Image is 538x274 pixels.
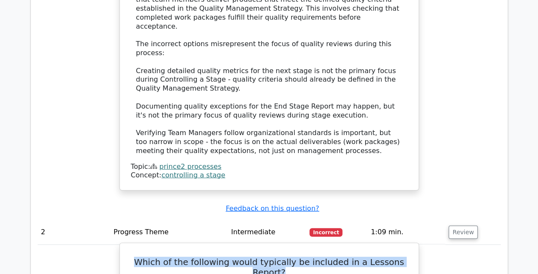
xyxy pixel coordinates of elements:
[131,162,407,171] div: Topic:
[309,228,342,237] span: Incorrect
[110,220,228,245] td: Progress Theme
[38,220,110,245] td: 2
[228,220,306,245] td: Intermediate
[226,204,319,212] a: Feedback on this question?
[159,162,221,171] a: prince2 processes
[367,220,445,245] td: 1:09 min.
[131,171,407,180] div: Concept:
[449,226,478,239] button: Review
[161,171,225,179] a: controlling a stage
